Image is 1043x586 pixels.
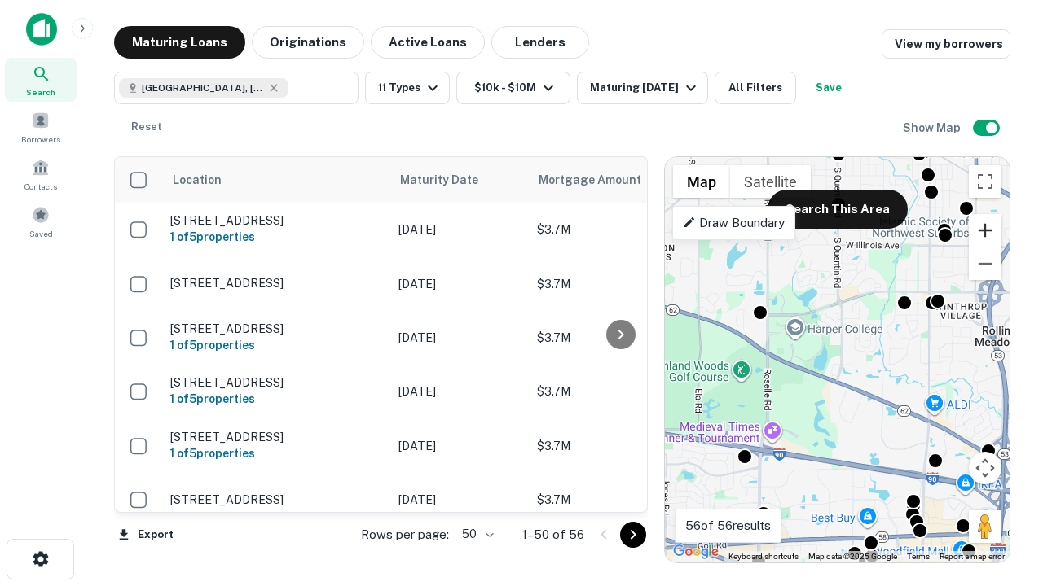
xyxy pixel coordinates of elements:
span: Borrowers [21,133,60,146]
p: [STREET_ADDRESS] [170,276,382,291]
a: Borrowers [5,105,77,149]
p: Draw Boundary [683,213,785,233]
button: Active Loans [371,26,485,59]
p: $3.7M [537,275,700,293]
p: 1–50 of 56 [522,525,584,544]
button: Show street map [673,165,730,198]
p: $3.7M [537,437,700,455]
p: $3.7M [537,221,700,238]
span: Saved [29,227,53,240]
div: Maturing [DATE] [590,78,701,98]
div: 50 [455,523,496,546]
p: [DATE] [398,329,521,347]
button: Keyboard shortcuts [728,551,799,562]
p: [STREET_ADDRESS] [170,375,382,390]
iframe: Chat Widget [962,456,1043,534]
button: Save your search to get updates of matches that match your search criteria. [803,72,855,104]
a: Saved [5,199,77,243]
th: Mortgage Amount [529,157,708,203]
a: Open this area in Google Maps (opens a new window) [669,541,723,562]
button: Go to next page [620,522,646,548]
p: 56 of 56 results [685,516,771,536]
p: $3.7M [537,329,700,347]
button: All Filters [715,72,796,104]
img: Google [669,541,723,562]
span: Maturity Date [400,170,499,190]
button: Export [114,523,178,547]
button: Zoom out [969,247,1001,280]
a: Contacts [5,152,77,196]
button: Map camera controls [969,452,1001,484]
h6: 1 of 5 properties [170,390,382,408]
p: [STREET_ADDRESS] [170,321,382,336]
span: Location [172,170,222,190]
p: [DATE] [398,221,521,238]
p: [STREET_ADDRESS] [170,492,382,507]
button: Search This Area [768,190,908,229]
span: [GEOGRAPHIC_DATA], [GEOGRAPHIC_DATA] [142,81,264,95]
button: Show satellite imagery [730,165,811,198]
p: Rows per page: [361,525,449,544]
button: Maturing [DATE] [577,72,708,104]
button: Lenders [491,26,589,59]
a: Search [5,58,77,102]
button: $10k - $10M [456,72,570,104]
button: Reset [121,111,173,143]
h6: 1 of 5 properties [170,336,382,354]
button: Toggle fullscreen view [969,165,1001,198]
a: Report a map error [940,552,1005,561]
p: [DATE] [398,275,521,293]
th: Maturity Date [390,157,529,203]
span: Contacts [24,180,57,193]
h6: Show Map [903,119,963,137]
th: Location [162,157,390,203]
p: [STREET_ADDRESS] [170,213,382,228]
span: Search [26,85,55,98]
p: $3.7M [537,383,700,400]
button: Originations [252,26,364,59]
span: Map data ©2025 Google [808,552,897,561]
a: View my borrowers [882,29,1010,59]
button: Zoom in [969,214,1001,247]
p: [DATE] [398,491,521,509]
p: $3.7M [537,491,700,509]
button: 11 Types [365,72,450,104]
h6: 1 of 5 properties [170,444,382,462]
a: Terms [907,552,930,561]
p: [STREET_ADDRESS] [170,430,382,444]
button: Maturing Loans [114,26,245,59]
span: Mortgage Amount [539,170,662,190]
img: capitalize-icon.png [26,13,57,46]
h6: 1 of 5 properties [170,228,382,246]
p: [DATE] [398,437,521,455]
div: 0 0 [665,157,1010,562]
p: [DATE] [398,383,521,400]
